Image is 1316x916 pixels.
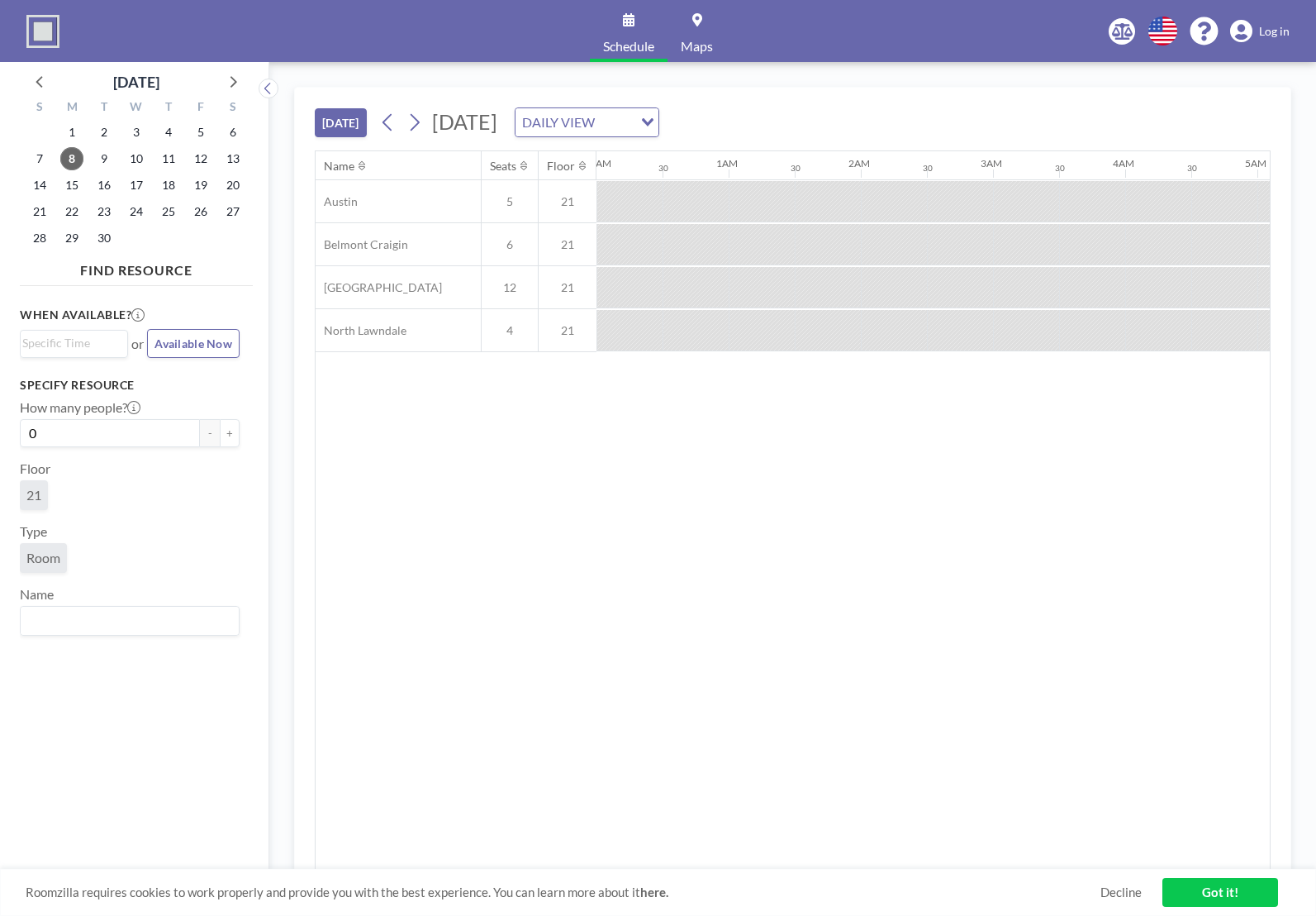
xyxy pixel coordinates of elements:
[316,323,406,338] span: North Lawndale
[157,174,180,197] span: Thursday, September 18, 2025
[547,159,575,174] div: Floor
[482,323,538,338] span: 4
[1113,157,1134,169] div: 4AM
[157,200,180,223] span: Thursday, September 25, 2025
[20,586,54,603] label: Name
[28,200,51,223] span: Sunday, September 21, 2025
[189,200,212,223] span: Friday, September 26, 2025
[716,157,738,169] div: 1AM
[1100,885,1142,900] a: Decline
[157,147,180,170] span: Thursday, September 11, 2025
[216,98,249,119] div: S
[20,378,240,393] h3: Specify resource
[1230,20,1290,43] a: Log in
[600,112,631,133] input: Search for option
[923,163,933,174] div: 30
[93,147,116,170] span: Tuesday, September 9, 2025
[221,147,245,170] span: Saturday, September 13, 2025
[93,200,116,223] span: Tuesday, September 23, 2025
[26,885,1100,900] span: Roomzilla requires cookies to work properly and provide you with the best experience. You can lea...
[1245,157,1266,169] div: 5AM
[791,163,801,174] div: 30
[20,523,47,540] label: Type
[21,331,127,355] div: Search for option
[200,419,220,447] button: -
[154,336,232,351] span: Available Now
[26,550,60,566] span: Room
[482,194,538,209] span: 5
[981,157,1002,169] div: 3AM
[60,121,83,144] span: Monday, September 1, 2025
[315,108,367,137] button: [DATE]
[125,174,148,197] span: Wednesday, September 17, 2025
[603,40,654,53] span: Schedule
[316,194,358,209] span: Austin
[60,174,83,197] span: Monday, September 15, 2025
[26,15,59,48] img: organization-logo
[93,174,116,197] span: Tuesday, September 16, 2025
[28,147,51,170] span: Sunday, September 7, 2025
[221,121,245,144] span: Saturday, September 6, 2025
[490,159,516,174] div: Seats
[539,237,596,252] span: 21
[658,163,668,174] div: 30
[22,334,118,352] input: Search for option
[184,98,216,119] div: F
[21,607,239,635] div: Search for option
[432,109,497,134] span: [DATE]
[848,157,870,169] div: 2AM
[519,112,598,133] span: DAILY VIEW
[28,227,51,250] span: Sunday, September 28, 2025
[157,121,180,144] span: Thursday, September 4, 2025
[482,280,538,295] span: 12
[681,40,713,53] span: Maps
[1162,878,1278,907] a: Got it!
[121,98,153,119] div: W
[60,147,83,170] span: Monday, September 8, 2025
[24,98,56,119] div: S
[125,147,148,170] span: Wednesday, September 10, 2025
[125,121,148,144] span: Wednesday, September 3, 2025
[539,194,596,209] span: 21
[56,98,88,119] div: M
[28,174,51,197] span: Sunday, September 14, 2025
[221,174,245,197] span: Saturday, September 20, 2025
[93,227,116,250] span: Tuesday, September 30, 2025
[189,121,212,144] span: Friday, September 5, 2025
[1055,163,1065,174] div: 30
[584,157,611,169] div: 12AM
[316,237,408,252] span: Belmont Craigin
[113,70,159,93] div: [DATE]
[189,147,212,170] span: Friday, September 12, 2025
[220,419,240,447] button: +
[640,885,668,899] a: here.
[20,255,253,279] h4: FIND RESOURCE
[515,108,658,136] div: Search for option
[1187,163,1197,174] div: 30
[88,98,121,119] div: T
[26,487,41,503] span: 21
[147,329,240,358] button: Available Now
[152,98,184,119] div: T
[20,399,140,416] label: How many people?
[221,200,245,223] span: Saturday, September 27, 2025
[1259,24,1290,39] span: Log in
[482,237,538,252] span: 6
[316,280,442,295] span: [GEOGRAPHIC_DATA]
[22,610,230,632] input: Search for option
[93,121,116,144] span: Tuesday, September 2, 2025
[60,200,83,223] span: Monday, September 22, 2025
[539,280,596,295] span: 21
[125,200,148,223] span: Wednesday, September 24, 2025
[131,336,144,352] span: or
[324,159,354,174] div: Name
[539,323,596,338] span: 21
[189,174,212,197] span: Friday, September 19, 2025
[60,227,83,250] span: Monday, September 29, 2025
[20,460,50,477] label: Floor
